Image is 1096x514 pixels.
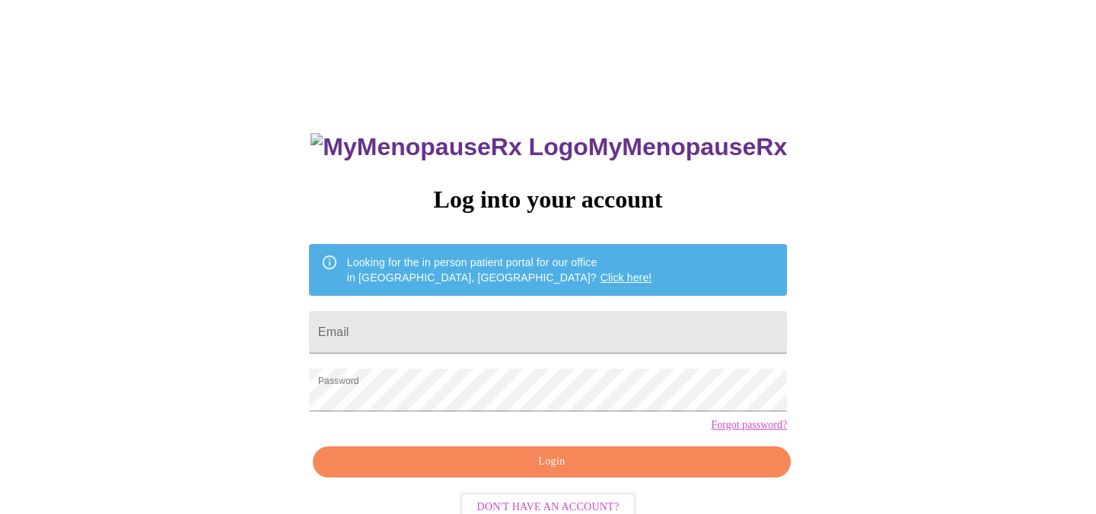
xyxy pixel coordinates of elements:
[311,133,588,161] img: MyMenopauseRx Logo
[347,249,652,291] div: Looking for the in person patient portal for our office in [GEOGRAPHIC_DATA], [GEOGRAPHIC_DATA]?
[311,133,787,161] h3: MyMenopauseRx
[601,271,652,284] a: Click here!
[330,452,773,471] span: Login
[711,419,787,431] a: Forgot password?
[309,186,787,214] h3: Log into your account
[457,500,640,512] a: Don't have an account?
[313,446,791,478] button: Login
